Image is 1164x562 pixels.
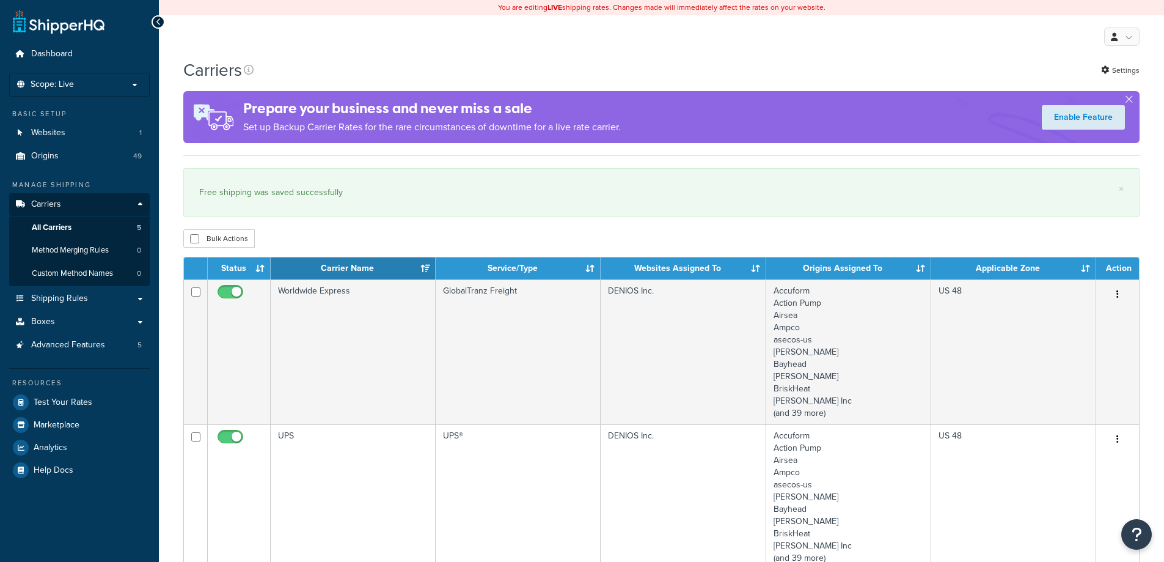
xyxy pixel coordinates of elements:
span: Method Merging Rules [32,245,109,256]
li: Carriers [9,193,150,286]
th: Status: activate to sort column ascending [208,257,271,279]
a: Analytics [9,437,150,459]
span: Analytics [34,443,67,453]
li: Method Merging Rules [9,239,150,262]
a: Settings [1101,62,1140,79]
span: Advanced Features [31,340,105,350]
th: Websites Assigned To: activate to sort column ascending [601,257,766,279]
td: Accuform Action Pump Airsea Ampco asecos-us [PERSON_NAME] Bayhead [PERSON_NAME] BriskHeat [PERSON... [766,279,931,424]
span: All Carriers [32,223,71,233]
span: Origins [31,151,59,161]
span: 5 [137,223,141,233]
th: Action [1096,257,1139,279]
span: 1 [139,128,142,138]
a: Shipping Rules [9,287,150,310]
div: Free shipping was saved successfully [199,184,1124,201]
span: Scope: Live [31,79,74,90]
th: Applicable Zone: activate to sort column ascending [931,257,1096,279]
td: DENIOS Inc. [601,279,766,424]
span: 0 [137,268,141,279]
a: Test Your Rates [9,391,150,413]
a: Custom Method Names 0 [9,262,150,285]
th: Carrier Name: activate to sort column ascending [271,257,436,279]
button: Open Resource Center [1121,519,1152,550]
span: Marketplace [34,420,79,431]
span: Websites [31,128,65,138]
a: Marketplace [9,414,150,436]
span: Boxes [31,317,55,327]
a: All Carriers 5 [9,216,150,239]
td: US 48 [931,279,1096,424]
a: Dashboard [9,43,150,65]
li: All Carriers [9,216,150,239]
div: Basic Setup [9,109,150,119]
th: Origins Assigned To: activate to sort column ascending [766,257,931,279]
a: × [1119,184,1124,194]
a: Enable Feature [1042,105,1125,130]
span: 5 [137,340,142,350]
span: Carriers [31,199,61,210]
a: ShipperHQ Home [13,9,104,34]
a: Carriers [9,193,150,216]
div: Resources [9,378,150,388]
span: Custom Method Names [32,268,113,279]
p: Set up Backup Carrier Rates for the rare circumstances of downtime for a live rate carrier. [243,119,621,136]
b: LIVE [547,2,562,13]
span: Shipping Rules [31,294,88,304]
div: Manage Shipping [9,180,150,190]
span: Help Docs [34,465,73,476]
span: Test Your Rates [34,397,92,408]
li: Websites [9,122,150,144]
span: 49 [133,151,142,161]
a: Origins 49 [9,145,150,168]
a: Method Merging Rules 0 [9,239,150,262]
a: Boxes [9,311,150,333]
a: Help Docs [9,459,150,481]
td: Worldwide Express [271,279,436,424]
li: Custom Method Names [9,262,150,285]
h1: Carriers [183,58,242,82]
span: 0 [137,245,141,256]
li: Origins [9,145,150,168]
a: Advanced Features 5 [9,334,150,357]
th: Service/Type: activate to sort column ascending [436,257,601,279]
h4: Prepare your business and never miss a sale [243,98,621,119]
img: ad-rules-rateshop-fe6ec290ccb7230408bd80ed9643f0289d75e0ffd9eb532fc0e269fcd187b520.png [183,91,243,143]
button: Bulk Actions [183,229,255,248]
span: Dashboard [31,49,73,59]
td: GlobalTranz Freight [436,279,601,424]
a: Websites 1 [9,122,150,144]
li: Advanced Features [9,334,150,357]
